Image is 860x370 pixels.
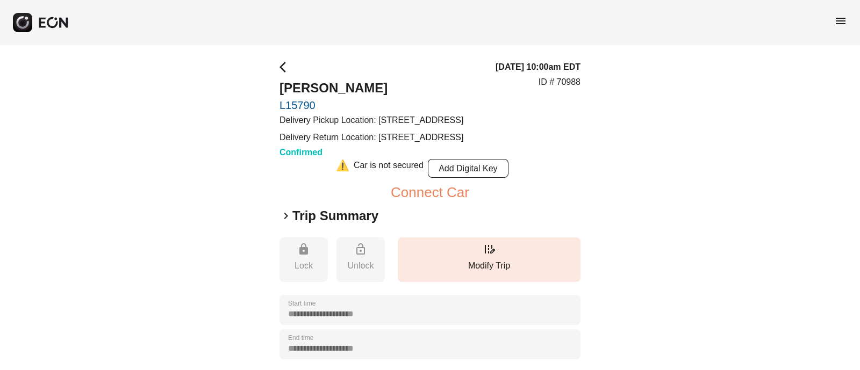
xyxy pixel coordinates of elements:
button: Modify Trip [398,237,580,282]
div: ⚠️ [336,159,349,178]
button: Connect Car [391,186,469,199]
span: arrow_back_ios [279,61,292,74]
p: Modify Trip [403,259,575,272]
h3: Confirmed [279,146,463,159]
p: Delivery Pickup Location: [STREET_ADDRESS] [279,114,463,127]
button: Add Digital Key [428,159,508,178]
a: L15790 [279,99,463,112]
span: menu [834,14,847,27]
p: ID # 70988 [539,76,580,89]
span: keyboard_arrow_right [279,209,292,222]
h2: [PERSON_NAME] [279,79,463,97]
p: Delivery Return Location: [STREET_ADDRESS] [279,131,463,144]
div: Car is not secured [354,159,424,178]
h2: Trip Summary [292,207,378,224]
span: edit_road [483,243,496,256]
h3: [DATE] 10:00am EDT [496,61,580,74]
